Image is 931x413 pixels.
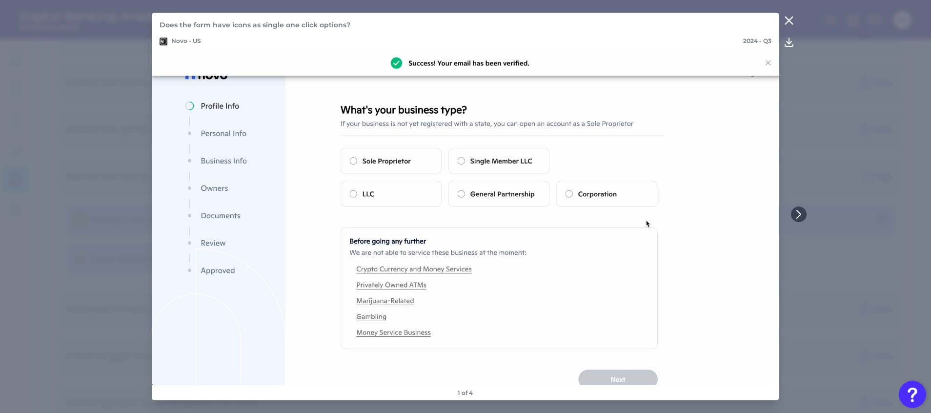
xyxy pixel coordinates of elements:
[160,38,167,45] img: Novo
[454,385,477,400] footer: 1 of 4
[152,49,779,385] img: 7215 Novo SB Onboarding Q3 2024 4.png
[160,37,201,45] p: Novo - US
[743,37,771,45] p: 2024 - Q3
[899,381,926,408] button: Open Resource Center
[160,21,771,29] p: Does the form have icons as single one click options?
